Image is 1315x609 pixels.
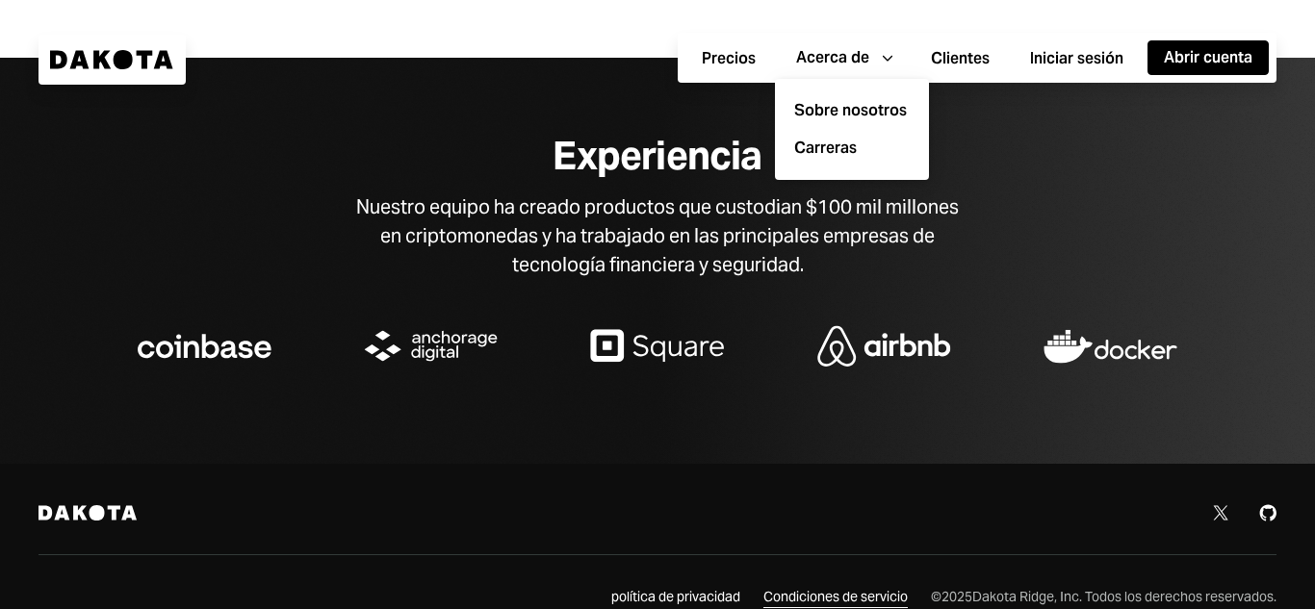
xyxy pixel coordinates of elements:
[1147,40,1269,75] button: Abrir cuenta
[611,586,740,607] a: política de privacidad
[763,588,908,605] font: Condiciones de servicio
[794,138,925,161] a: Carreras
[553,131,761,180] font: Experiencia
[941,588,972,605] font: 2025
[817,325,951,367] img: logo
[1014,41,1140,76] button: Iniciar sesión
[138,334,271,359] img: logo
[972,588,1276,605] font: Dakota Ridge, Inc. Todos los derechos reservados.
[356,194,959,277] font: Nuestro equipo ha creado productos que custodian $100 mil millones en criptomonedas y ha trabajad...
[1030,48,1123,68] font: Iniciar sesión
[1164,47,1252,67] font: Abrir cuenta
[931,588,941,605] font: ©
[786,90,917,130] a: Sobre nosotros
[590,329,724,363] img: logo
[915,41,1006,76] button: Clientes
[794,100,907,120] font: Sobre nosotros
[931,48,990,68] font: Clientes
[685,39,772,77] a: Precios
[763,586,908,607] a: Condiciones de servicio
[1014,39,1140,77] a: Iniciar sesión
[702,48,756,68] font: Precios
[364,330,498,362] img: logo
[1044,329,1177,364] img: logo
[685,41,772,76] button: Precios
[780,40,907,75] button: Acerca de
[796,47,869,67] font: Acerca de
[794,138,857,158] font: Carreras
[611,588,740,605] font: política de privacidad
[915,39,1006,77] a: Clientes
